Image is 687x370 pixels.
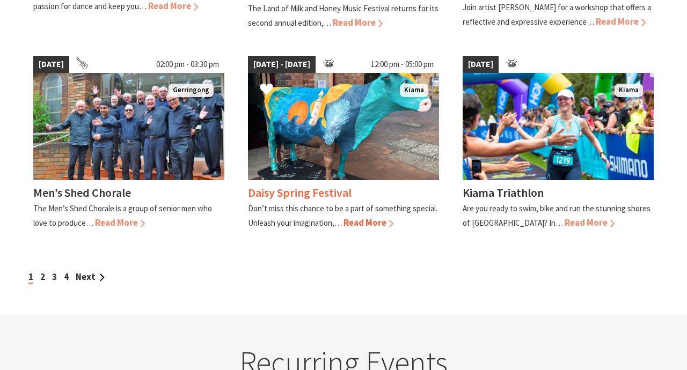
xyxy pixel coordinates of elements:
[463,73,654,180] img: kiamatriathlon
[249,72,284,108] button: Click to Favourite Daisy Spring Festival
[463,185,544,200] h4: Kiama Triathlon
[76,271,105,283] a: Next
[33,56,69,73] span: [DATE]
[615,84,643,97] span: Kiama
[596,16,646,27] span: Read More
[463,56,499,73] span: [DATE]
[151,56,224,73] span: 02:00 pm - 03:30 pm
[33,56,224,230] a: [DATE] 02:00 pm - 03:30 pm Members of the Chorale standing on steps Gerringong Men’s Shed Chorale...
[248,185,352,200] h4: Daisy Spring Festival
[248,73,439,180] img: Dairy Cow Art
[33,73,224,180] img: Members of the Chorale standing on steps
[333,17,383,28] span: Read More
[248,3,438,28] p: The Land of Milk and Honey Music Festival returns for its second annual edition,…
[463,203,651,228] p: Are you ready to swim, bike and run the stunning shores of [GEOGRAPHIC_DATA]? In…
[565,217,615,228] span: Read More
[169,84,214,97] span: Gerringong
[40,271,45,283] a: 2
[33,185,131,200] h4: Men’s Shed Chorale
[95,217,145,228] span: Read More
[463,2,651,27] p: Join artist [PERSON_NAME] for a workshop that offers a reflective and expressive experience…
[64,271,69,283] a: 4
[400,84,428,97] span: Kiama
[463,56,654,230] a: [DATE] kiamatriathlon Kiama Kiama Triathlon Are you ready to swim, bike and run the stunning shor...
[366,56,439,73] span: 12:00 pm - 05:00 pm
[248,56,439,230] a: [DATE] - [DATE] 12:00 pm - 05:00 pm Dairy Cow Art Kiama Daisy Spring Festival Don’t miss this cha...
[28,271,33,284] span: 1
[33,203,212,228] p: The Men’s Shed Chorale is a group of senior men who love to produce…
[248,56,316,73] span: [DATE] - [DATE]
[343,217,393,228] span: Read More
[248,203,437,228] p: Don’t miss this chance to be a part of something special. Unleash your imagination,…
[52,271,57,283] a: 3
